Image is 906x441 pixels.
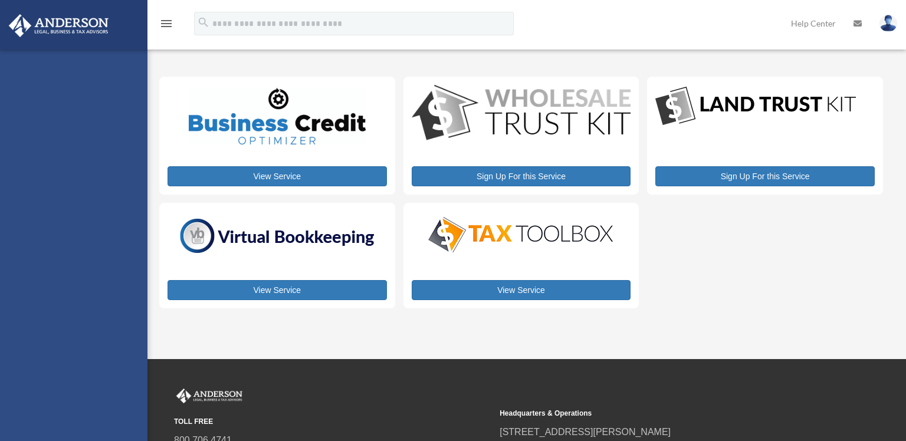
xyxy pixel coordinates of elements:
[412,166,631,186] a: Sign Up For this Service
[500,407,817,420] small: Headquarters & Operations
[655,85,856,128] img: LandTrust_lgo-1.jpg
[174,389,245,404] img: Anderson Advisors Platinum Portal
[159,21,173,31] a: menu
[168,166,387,186] a: View Service
[655,166,875,186] a: Sign Up For this Service
[174,416,491,428] small: TOLL FREE
[159,17,173,31] i: menu
[500,427,671,437] a: [STREET_ADDRESS][PERSON_NAME]
[412,280,631,300] a: View Service
[197,16,210,29] i: search
[168,280,387,300] a: View Service
[412,85,631,143] img: WS-Trust-Kit-lgo-1.jpg
[5,14,112,37] img: Anderson Advisors Platinum Portal
[879,15,897,32] img: User Pic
